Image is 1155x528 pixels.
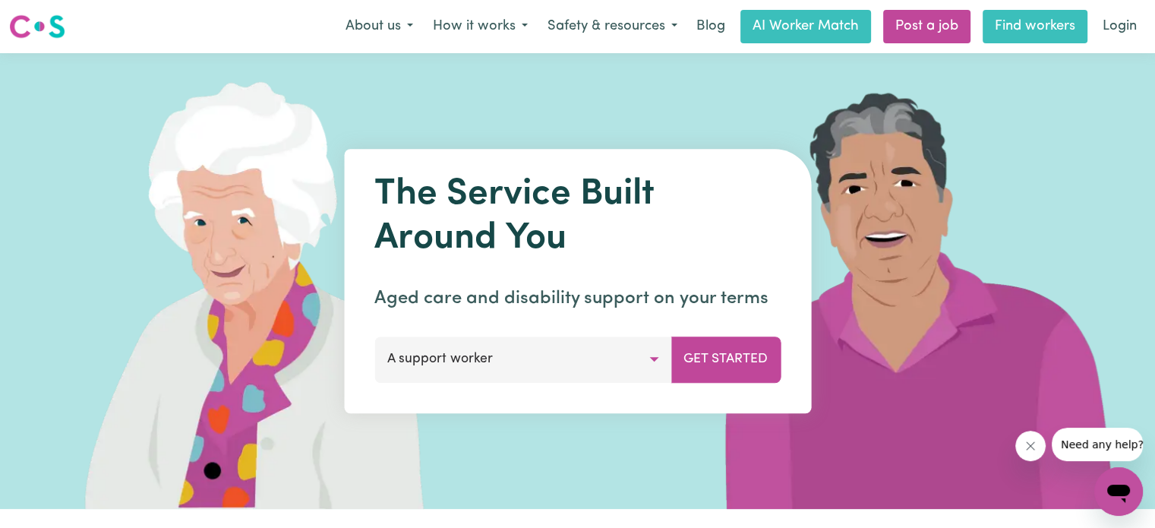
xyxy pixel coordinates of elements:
iframe: Button to launch messaging window [1094,467,1143,516]
a: Careseekers logo [9,9,65,44]
a: Login [1093,10,1146,43]
a: AI Worker Match [740,10,871,43]
button: About us [336,11,423,43]
iframe: Close message [1015,431,1046,461]
a: Post a job [883,10,970,43]
span: Need any help? [9,11,92,23]
iframe: Message from company [1052,428,1143,461]
button: How it works [423,11,538,43]
button: A support worker [374,337,671,382]
a: Find workers [983,10,1087,43]
button: Get Started [671,337,781,382]
img: Careseekers logo [9,13,65,40]
p: Aged care and disability support on your terms [374,285,781,312]
a: Blog [687,10,734,43]
h1: The Service Built Around You [374,173,781,261]
button: Safety & resources [538,11,687,43]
